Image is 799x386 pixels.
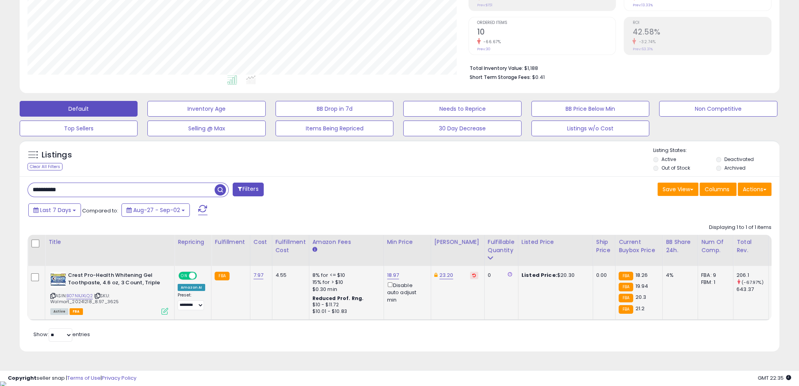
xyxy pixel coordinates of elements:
span: 20.3 [635,293,646,301]
span: 18.26 [635,271,648,279]
span: $0.41 [532,73,545,81]
a: 23.20 [439,271,454,279]
div: Disable auto adjust min [387,281,425,304]
b: Total Inventory Value: [470,65,523,71]
span: 2025-09-10 22:35 GMT [758,374,791,382]
div: 0.00 [596,272,609,279]
div: 4% [666,272,692,279]
small: FBA [619,305,633,314]
span: ON [179,273,189,279]
span: Aug-27 - Sep-02 [133,206,180,214]
div: 206.1 [737,272,768,279]
small: FBA [619,272,633,280]
div: seller snap | | [8,375,136,382]
p: Listing States: [653,147,779,154]
div: Preset: [178,293,205,310]
button: BB Price Below Min [531,101,649,117]
button: Filters [233,183,263,196]
small: FBA [619,294,633,302]
button: Needs to Reprice [403,101,521,117]
div: 0 [488,272,512,279]
h2: 10 [477,27,616,38]
button: Inventory Age [147,101,265,117]
div: 15% for > $10 [312,279,378,286]
span: 21.2 [635,305,645,312]
button: Default [20,101,138,117]
small: FBA [619,283,633,291]
div: BB Share 24h. [666,238,694,254]
span: Show: entries [33,331,90,338]
div: Ship Price [596,238,612,254]
a: B07NXJXLQ2 [66,293,93,299]
span: All listings currently available for purchase on Amazon [50,308,68,315]
button: Selling @ Max [147,121,265,136]
div: Num of Comp. [701,238,730,254]
div: $0.30 min [312,286,378,293]
h5: Listings [42,150,72,161]
div: Total Rev. [737,238,765,254]
button: Save View [658,183,698,196]
small: Amazon Fees. [312,246,317,253]
div: 643.37 [737,286,768,293]
span: Ordered Items [477,21,616,25]
small: Prev: $151 [477,3,492,7]
span: Last 7 Days [40,206,71,214]
div: Fulfillable Quantity [488,238,515,254]
button: Columns [700,183,737,196]
small: FBA [215,272,229,280]
div: Fulfillment [215,238,246,246]
div: ASIN: [50,272,168,314]
div: Clear All Filters [28,163,62,170]
div: Min Price [387,238,428,246]
div: Current Buybox Price [619,238,659,254]
label: Deactivated [724,156,754,163]
div: Repricing [178,238,208,246]
strong: Copyright [8,374,37,382]
div: 8% for <= $10 [312,272,378,279]
span: Compared to: [82,207,118,214]
button: Last 7 Days [28,203,81,217]
b: Reduced Prof. Rng. [312,295,364,302]
small: Prev: 63.31% [632,47,652,51]
a: Privacy Policy [102,374,136,382]
button: 30 Day Decrease [403,121,521,136]
b: Listed Price: [522,271,557,279]
span: ROI [632,21,771,25]
div: Displaying 1 to 1 of 1 items [709,224,771,231]
div: Amazon Fees [312,238,380,246]
div: $10 - $11.72 [312,302,378,308]
button: Listings w/o Cost [531,121,649,136]
small: Prev: 30 [477,47,490,51]
div: Amazon AI [178,284,205,291]
small: Prev: 13.33% [632,3,652,7]
small: (-67.97%) [742,279,763,285]
span: FBA [70,308,83,315]
button: Actions [738,183,771,196]
span: Columns [705,185,729,193]
button: Items Being Repriced [276,121,393,136]
span: | SKU: Walmart_20241218_8.97_3625 [50,293,119,304]
span: 19.94 [635,282,648,290]
img: 51nOqy7bESS._SL40_.jpg [50,272,66,287]
div: Cost [253,238,269,246]
button: BB Drop in 7d [276,101,393,117]
div: FBA: 9 [701,272,727,279]
b: Crest Pro-Health Whitening Gel Toothpaste, 4.6 oz, 3 Count, Triple [68,272,163,288]
div: $20.30 [522,272,587,279]
b: Short Term Storage Fees: [470,74,531,80]
h2: 42.58% [632,27,771,38]
div: Listed Price [522,238,590,246]
button: Top Sellers [20,121,138,136]
a: 18.97 [387,271,399,279]
li: $1,188 [470,63,766,72]
div: Fulfillment Cost [276,238,306,254]
div: Title [48,238,171,246]
div: FBM: 1 [701,279,727,286]
label: Active [661,156,676,163]
button: Non Competitive [659,101,777,117]
a: 7.97 [253,271,264,279]
div: 4.55 [276,272,303,279]
label: Archived [724,165,746,171]
div: [PERSON_NAME] [434,238,481,246]
small: -32.74% [636,39,656,45]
